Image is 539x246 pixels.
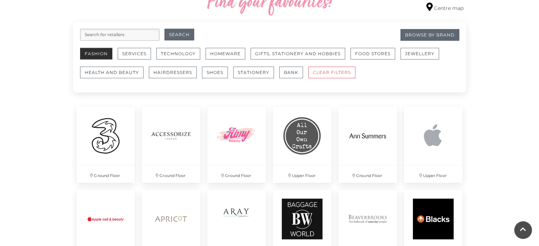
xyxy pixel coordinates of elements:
[204,103,269,186] a: Ground Floor
[279,67,308,85] a: Bank
[251,48,345,59] button: Gifts, Stationery and Hobbies
[207,165,266,183] p: Ground Floor
[350,48,395,59] button: Food Stores
[400,48,439,59] button: Jewellery
[404,165,462,183] p: Upper Floor
[335,103,400,186] a: Ground Floor
[80,67,144,78] button: Health and Beauty
[206,48,251,67] a: Homeware
[80,48,112,59] button: Fashion
[400,103,466,186] a: Upper Floor
[73,103,139,186] a: Ground Floor
[156,48,206,67] a: Technology
[156,48,200,59] button: Technology
[80,29,159,41] input: Search for retailers
[308,67,355,78] button: CLEAR FILTERS
[142,165,200,183] p: Ground Floor
[338,165,397,183] p: Ground Floor
[233,67,274,78] button: Stationery
[308,67,361,85] a: CLEAR FILTERS
[202,67,233,85] a: Shoes
[202,67,228,78] button: Shoes
[149,67,197,78] button: Hairdressers
[251,48,350,67] a: Gifts, Stationery and Hobbies
[279,67,303,78] button: Bank
[426,2,464,12] a: Centre map
[118,48,151,59] button: Services
[164,29,194,40] button: Search
[80,67,149,85] a: Health and Beauty
[273,165,331,183] p: Upper Floor
[138,103,204,186] a: Ground Floor
[80,48,118,67] a: Fashion
[149,67,202,85] a: Hairdressers
[400,29,459,41] a: Browse By Brand
[400,48,444,67] a: Jewellery
[350,48,400,67] a: Food Stores
[206,48,245,59] button: Homeware
[77,165,135,183] p: Ground Floor
[118,48,156,67] a: Services
[233,67,279,85] a: Stationery
[269,103,335,186] a: Upper Floor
